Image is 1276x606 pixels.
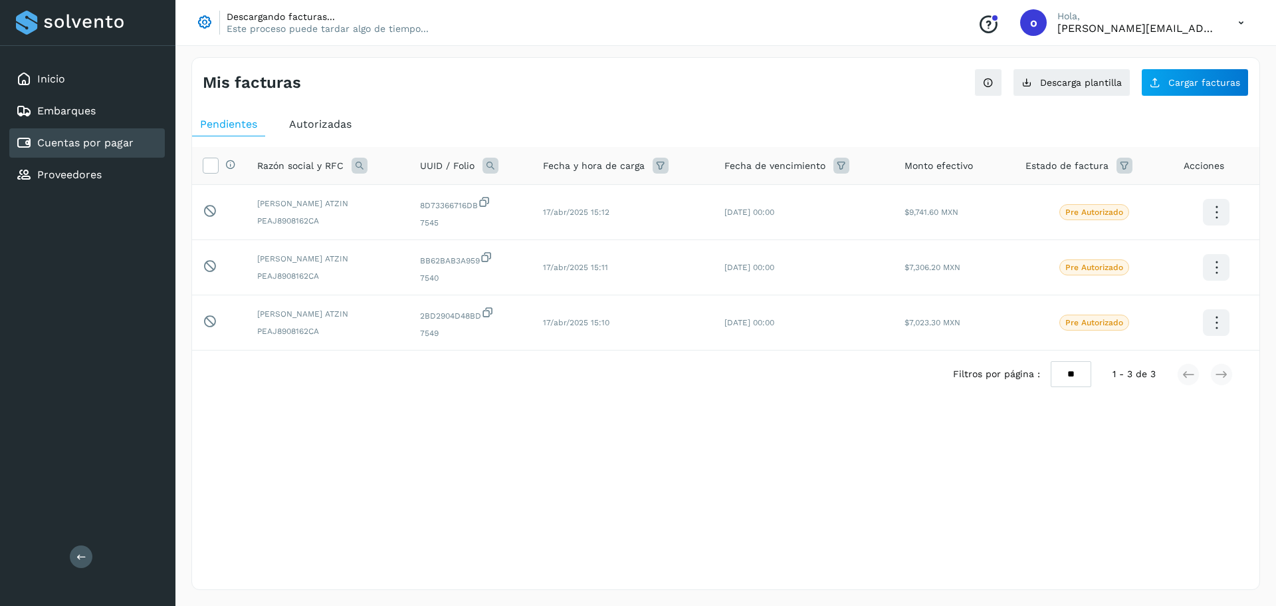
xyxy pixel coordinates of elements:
[1065,263,1123,272] p: Pre Autorizado
[953,367,1040,381] span: Filtros por página :
[9,128,165,158] div: Cuentas por pagar
[1065,208,1123,217] p: Pre Autorizado
[200,118,257,130] span: Pendientes
[420,159,475,173] span: UUID / Folio
[37,136,134,149] a: Cuentas por pagar
[1141,69,1249,96] button: Cargar facturas
[420,306,522,322] span: 2BD2904D48BD
[9,96,165,126] div: Embarques
[37,168,102,181] a: Proveedores
[227,23,429,35] p: Este proceso puede tardar algo de tiempo...
[904,208,958,217] span: $9,741.60 MXN
[37,73,65,85] a: Inicio
[1057,11,1217,22] p: Hola,
[420,196,522,212] span: 8D73366716DB
[257,253,399,265] span: [PERSON_NAME] ATZIN
[1184,159,1224,173] span: Acciones
[257,270,399,282] span: PEAJ8908162CA
[420,327,522,339] span: 7549
[724,318,774,327] span: [DATE] 00:00
[543,159,645,173] span: Fecha y hora de carga
[9,160,165,190] div: Proveedores
[227,11,429,23] p: Descargando facturas...
[543,318,609,327] span: 17/abr/2025 15:10
[1113,367,1156,381] span: 1 - 3 de 3
[257,325,399,337] span: PEAJ8908162CA
[1040,78,1122,87] span: Descarga plantilla
[203,73,301,92] h4: Mis facturas
[904,263,960,272] span: $7,306.20 MXN
[1057,22,1217,35] p: obed.perez@clcsolutions.com.mx
[37,104,96,117] a: Embarques
[420,272,522,284] span: 7540
[724,263,774,272] span: [DATE] 00:00
[257,198,399,210] span: [PERSON_NAME] ATZIN
[9,65,165,94] div: Inicio
[543,263,608,272] span: 17/abr/2025 15:11
[1025,159,1109,173] span: Estado de factura
[1013,69,1130,96] button: Descarga plantilla
[904,318,960,327] span: $7,023.30 MXN
[420,251,522,267] span: BB62BAB3A959
[724,208,774,217] span: [DATE] 00:00
[724,159,825,173] span: Fecha de vencimiento
[257,308,399,320] span: [PERSON_NAME] ATZIN
[904,159,973,173] span: Monto efectivo
[420,217,522,229] span: 7545
[289,118,352,130] span: Autorizadas
[257,215,399,227] span: PEAJ8908162CA
[543,208,609,217] span: 17/abr/2025 15:12
[257,159,344,173] span: Razón social y RFC
[1065,318,1123,327] p: Pre Autorizado
[1168,78,1240,87] span: Cargar facturas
